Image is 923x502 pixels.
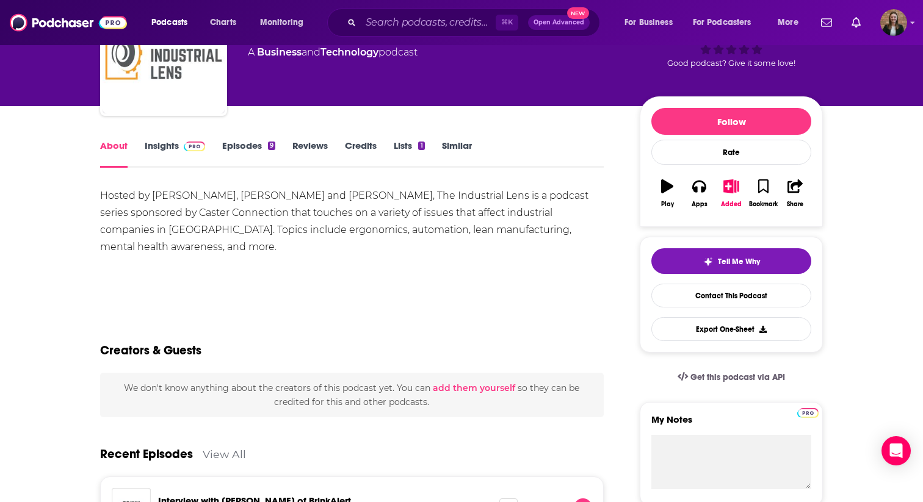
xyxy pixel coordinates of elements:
div: A podcast [248,45,418,60]
a: Business [257,46,302,58]
button: add them yourself [433,383,515,393]
span: We don't know anything about the creators of this podcast yet . You can so they can be credited f... [124,382,579,407]
span: Logged in as k_burns [880,9,907,36]
div: Apps [692,201,708,208]
div: Bookmark [749,201,778,208]
a: Episodes9 [222,140,275,168]
a: Lists1 [394,140,424,168]
a: Reviews [292,140,328,168]
div: Play [661,201,674,208]
span: Good podcast? Give it some love! [667,59,795,68]
img: tell me why sparkle [703,257,713,267]
img: Podchaser Pro [797,408,819,418]
h2: Creators & Guests [100,343,201,358]
button: open menu [685,13,769,32]
button: Follow [651,108,811,135]
span: New [567,7,589,19]
button: Show profile menu [880,9,907,36]
a: Recent Episodes [100,446,193,462]
a: Contact This Podcast [651,284,811,307]
a: Technology [320,46,378,58]
span: Tell Me Why [718,257,760,267]
div: Added [721,201,742,208]
a: Pro website [797,406,819,418]
a: Credits [345,140,377,168]
a: Similar [442,140,472,168]
button: open menu [769,13,814,32]
span: Charts [210,14,236,31]
div: Rate [651,140,811,165]
button: open menu [252,13,319,32]
input: Search podcasts, credits, & more... [361,13,496,32]
button: Apps [683,171,715,215]
button: open menu [616,13,688,32]
button: open menu [143,13,203,32]
button: tell me why sparkleTell Me Why [651,248,811,274]
span: For Podcasters [693,14,751,31]
a: Get this podcast via API [668,362,795,392]
button: Open AdvancedNew [528,15,590,30]
div: 1 [418,142,424,150]
span: Open Advanced [534,20,584,26]
div: Hosted by [PERSON_NAME], [PERSON_NAME] and [PERSON_NAME], The Industrial Lens is a podcast series... [100,187,604,256]
span: For Business [624,14,673,31]
button: Export One-Sheet [651,317,811,341]
div: Share [787,201,803,208]
span: ⌘ K [496,15,518,30]
span: and [302,46,320,58]
a: Show notifications dropdown [816,12,837,33]
a: Show notifications dropdown [847,12,866,33]
img: Podchaser - Follow, Share and Rate Podcasts [10,11,127,34]
div: Search podcasts, credits, & more... [339,9,612,37]
a: View All [203,448,246,461]
a: InsightsPodchaser Pro [145,140,205,168]
div: 9 [268,142,275,150]
a: Charts [202,13,244,32]
span: Get this podcast via API [690,372,785,382]
button: Play [651,171,683,215]
img: Podchaser Pro [184,142,205,151]
div: Open Intercom Messenger [881,436,911,465]
button: Share [780,171,811,215]
span: Podcasts [151,14,187,31]
a: About [100,140,128,168]
span: Monitoring [260,14,303,31]
button: Added [715,171,747,215]
label: My Notes [651,414,811,435]
img: User Profile [880,9,907,36]
button: Bookmark [747,171,779,215]
span: More [778,14,798,31]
